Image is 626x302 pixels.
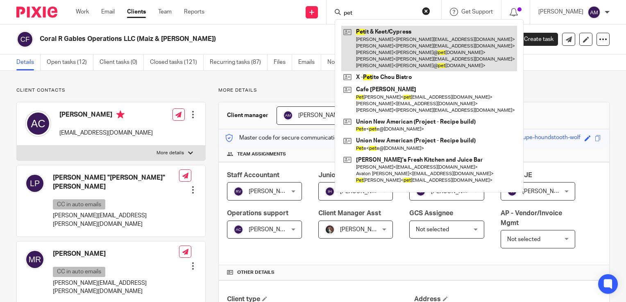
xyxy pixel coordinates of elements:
span: [PERSON_NAME] [298,113,343,118]
span: [PERSON_NAME] [522,189,567,194]
a: Team [158,8,172,16]
p: CC in auto emails [53,267,105,277]
a: Recurring tasks (87) [210,54,268,70]
a: Create task [510,33,558,46]
button: Clear [422,7,430,15]
img: svg%3E [234,225,243,234]
a: Files [274,54,292,70]
span: Not selected [416,227,449,232]
span: [PERSON_NAME] [431,189,476,194]
span: Operations support [227,210,288,216]
p: CC in auto emails [53,199,105,210]
p: More details [156,150,184,156]
img: svg%3E [325,187,335,196]
a: Clients [127,8,146,16]
span: [PERSON_NAME] [340,227,385,232]
a: Closed tasks (121) [150,54,204,70]
p: [PERSON_NAME] [538,8,583,16]
input: Search [343,10,417,17]
a: Reports [184,8,204,16]
a: Email [101,8,115,16]
img: svg%3E [16,31,34,48]
span: [PERSON_NAME] [340,189,385,194]
i: Primary [116,110,125,119]
span: AP - Vendor/Invoice Mgmt [501,210,562,226]
p: [PERSON_NAME][EMAIL_ADDRESS][PERSON_NAME][DOMAIN_NAME] [53,212,179,228]
span: Staff Accountant [227,172,279,178]
h2: Coral R Gables Operations LLC (Maiz & [PERSON_NAME]) [40,35,406,43]
a: Open tasks (12) [47,54,93,70]
span: Client Manager Asst [318,210,381,216]
span: Get Support [461,9,493,15]
img: svg%3E [234,187,243,196]
p: [EMAIL_ADDRESS][DOMAIN_NAME] [59,129,153,137]
span: Junior Accountant [318,172,376,178]
p: More details [218,87,610,94]
span: GCS Assignee [409,210,453,216]
div: old-fashioned-taupe-houndstooth-wolf [481,133,581,143]
a: Work [76,8,89,16]
h4: [PERSON_NAME] [53,250,179,258]
img: svg%3E [283,110,293,120]
span: Not selected [507,237,540,242]
a: Client tasks (0) [100,54,144,70]
a: Emails [298,54,321,70]
span: Other details [237,269,274,276]
img: svg%3E [587,6,601,19]
span: [PERSON_NAME] [249,189,294,194]
p: [PERSON_NAME][EMAIL_ADDRESS][PERSON_NAME][DOMAIN_NAME] [53,279,179,296]
h4: [PERSON_NAME] [59,110,153,121]
a: Details [16,54,41,70]
img: Profile%20picture%20JUS.JPG [325,225,335,234]
p: Master code for secure communications and files [225,134,366,142]
a: Notes (0) [327,54,357,70]
h3: Client manager [227,111,268,119]
img: svg%3E [25,110,51,137]
img: Pixie [16,7,57,18]
h4: [PERSON_NAME] "[PERSON_NAME]" [PERSON_NAME] [53,174,179,191]
span: Team assignments [237,151,286,158]
img: svg%3E [25,174,45,193]
img: svg%3E [25,250,45,269]
p: Client contacts [16,87,206,94]
span: [PERSON_NAME] [249,227,294,232]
